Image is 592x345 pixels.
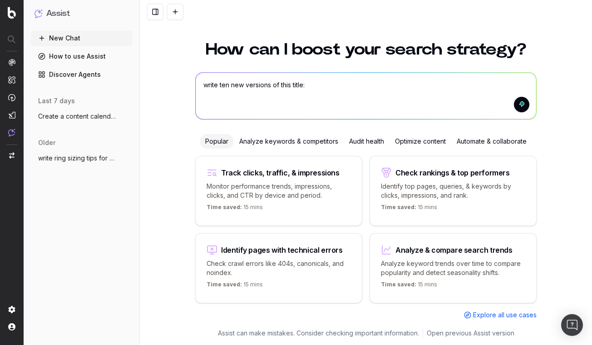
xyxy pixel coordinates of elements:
[8,76,15,84] img: Intelligence
[31,67,133,82] a: Discover Agents
[9,152,15,159] img: Switch project
[8,111,15,119] img: Studio
[31,49,133,64] a: How to use Assist
[473,310,537,320] span: Explore all use cases
[234,134,344,149] div: Analyze keywords & competitors
[207,281,263,292] p: 15 mins
[8,129,15,136] img: Assist
[207,259,351,277] p: Check crawl errors like 404s, canonicals, and noindex.
[8,306,15,313] img: Setting
[35,7,129,20] button: Assist
[195,41,537,58] h1: How can I boost your search strategy?
[8,59,15,66] img: Analytics
[344,134,390,149] div: Audit health
[221,169,340,176] div: Track clicks, traffic, & impressions
[200,134,234,149] div: Popular
[8,7,16,19] img: Botify logo
[8,94,15,101] img: Activation
[207,204,242,210] span: Time saved:
[218,329,419,338] p: Assist can make mistakes. Consider checking important information.
[207,204,263,215] p: 15 mins
[464,310,537,320] a: Explore all use cases
[221,246,343,254] div: Identify pages with technical errors
[38,154,118,163] span: write ring sizing tips for wide band rin
[381,182,525,200] p: Identify top pages, queries, & keywords by clicks, impressions, and rank.
[381,204,416,210] span: Time saved:
[31,31,133,45] button: New Chat
[381,281,437,292] p: 15 mins
[395,246,513,254] div: Analyze & compare search trends
[381,259,525,277] p: Analyze keyword trends over time to compare popularity and detect seasonality shifts.
[451,134,532,149] div: Automate & collaborate
[38,96,75,105] span: last 7 days
[46,7,70,20] h1: Assist
[38,112,118,121] span: Create a content calendar using trends &
[8,323,15,330] img: My account
[38,138,55,147] span: older
[35,9,43,18] img: Assist
[381,281,416,288] span: Time saved:
[207,281,242,288] span: Time saved:
[31,109,133,124] button: Create a content calendar using trends &
[395,169,510,176] div: Check rankings & top performers
[561,314,583,336] div: Open Intercom Messenger
[390,134,451,149] div: Optimize content
[207,182,351,200] p: Monitor performance trends, impressions, clicks, and CTR by device and period.
[196,73,536,119] textarea: To enrich screen reader interactions, please activate Accessibility in Grammarly extension settings
[427,329,514,338] a: Open previous Assist version
[381,204,437,215] p: 15 mins
[31,151,133,165] button: write ring sizing tips for wide band rin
